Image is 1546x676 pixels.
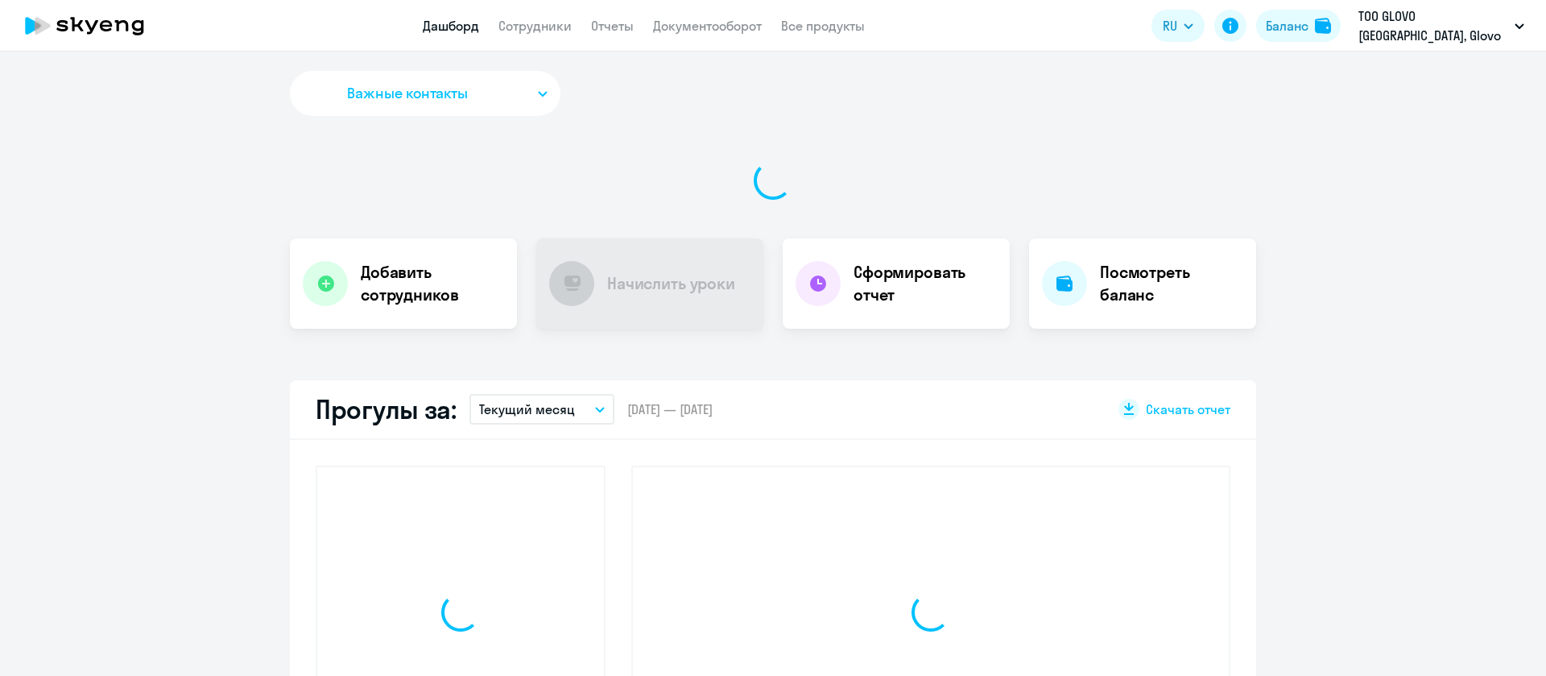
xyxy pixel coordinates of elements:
div: Баланс [1266,16,1308,35]
a: Отчеты [591,18,634,34]
h4: Добавить сотрудников [361,261,504,306]
p: ТОО GLOVO [GEOGRAPHIC_DATA], Glovo Украина - постоплата (другое подразделение) [1358,6,1508,45]
button: RU [1151,10,1205,42]
a: Документооборот [653,18,762,34]
span: Скачать отчет [1146,400,1230,418]
a: Все продукты [781,18,865,34]
a: Дашборд [423,18,479,34]
h2: Прогулы за: [316,393,457,425]
span: [DATE] — [DATE] [627,400,713,418]
button: ТОО GLOVO [GEOGRAPHIC_DATA], Glovo Украина - постоплата (другое подразделение) [1350,6,1532,45]
h4: Посмотреть баланс [1100,261,1243,306]
h4: Начислить уроки [607,272,735,295]
button: Балансbalance [1256,10,1341,42]
img: balance [1315,18,1331,34]
span: Важные контакты [347,83,468,104]
h4: Сформировать отчет [854,261,997,306]
span: RU [1163,16,1177,35]
p: Текущий месяц [479,400,575,419]
button: Важные контакты [290,71,560,116]
a: Сотрудники [498,18,572,34]
button: Текущий месяц [469,394,614,425]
